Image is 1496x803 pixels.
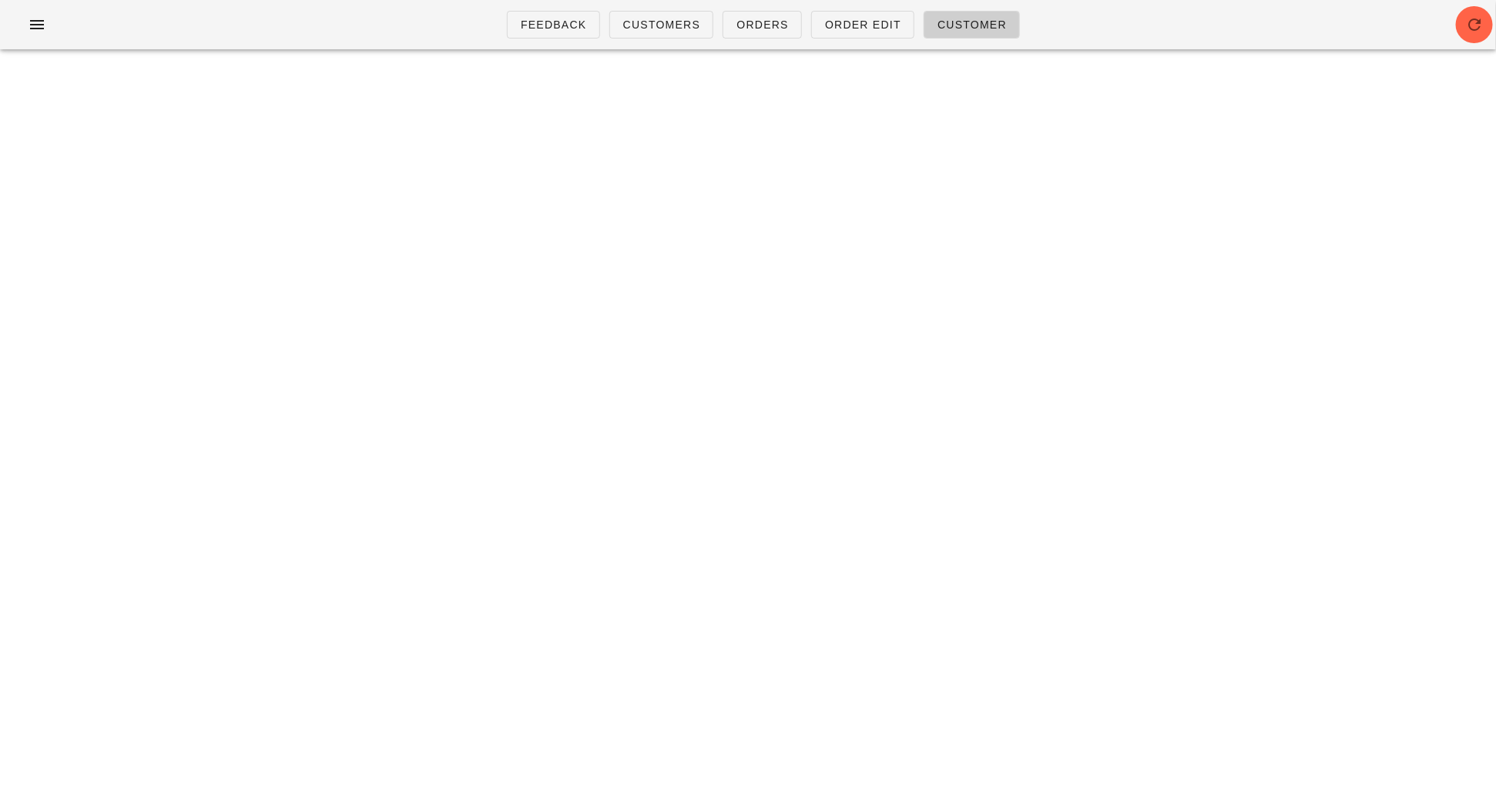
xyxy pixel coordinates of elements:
[507,11,600,39] a: Feedback
[811,11,914,39] a: Order Edit
[924,11,1020,39] a: Customer
[622,18,701,31] span: Customers
[723,11,802,39] a: Orders
[609,11,714,39] a: Customers
[824,18,901,31] span: Order Edit
[736,18,789,31] span: Orders
[937,18,1007,31] span: Customer
[520,18,587,31] span: Feedback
